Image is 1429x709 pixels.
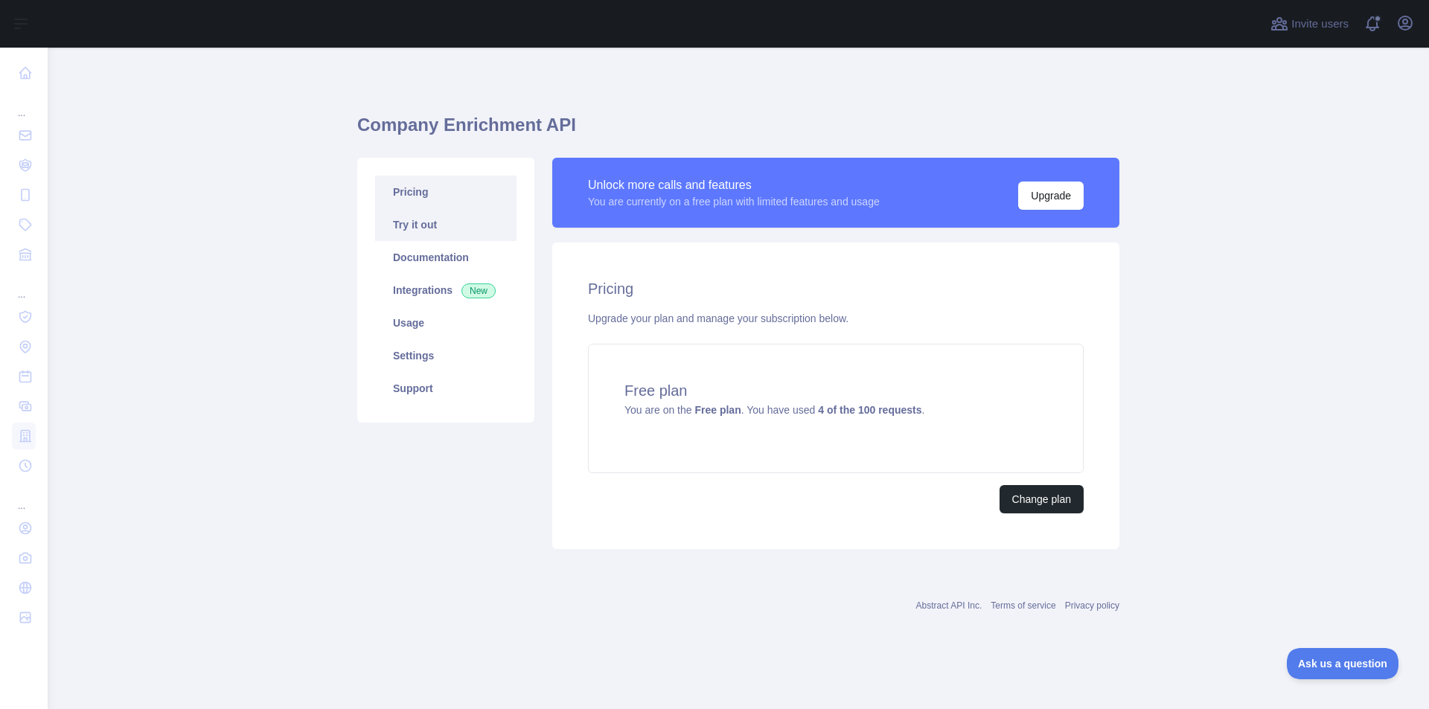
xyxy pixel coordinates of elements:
[1291,16,1349,33] span: Invite users
[588,278,1084,299] h2: Pricing
[588,194,880,209] div: You are currently on a free plan with limited features and usage
[1000,485,1084,513] button: Change plan
[694,404,741,416] strong: Free plan
[624,404,924,416] span: You are on the . You have used .
[588,176,880,194] div: Unlock more calls and features
[12,271,36,301] div: ...
[375,339,517,372] a: Settings
[818,404,921,416] strong: 4 of the 100 requests
[624,380,1047,401] h4: Free plan
[1065,600,1119,611] a: Privacy policy
[1018,182,1084,210] button: Upgrade
[12,482,36,512] div: ...
[461,283,496,298] span: New
[916,600,982,611] a: Abstract API Inc.
[375,307,517,339] a: Usage
[991,600,1055,611] a: Terms of service
[375,274,517,307] a: Integrations New
[1267,12,1352,36] button: Invite users
[375,208,517,241] a: Try it out
[357,113,1119,149] h1: Company Enrichment API
[375,176,517,208] a: Pricing
[375,241,517,274] a: Documentation
[12,89,36,119] div: ...
[588,311,1084,326] div: Upgrade your plan and manage your subscription below.
[375,372,517,405] a: Support
[1287,648,1399,679] iframe: Toggle Customer Support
